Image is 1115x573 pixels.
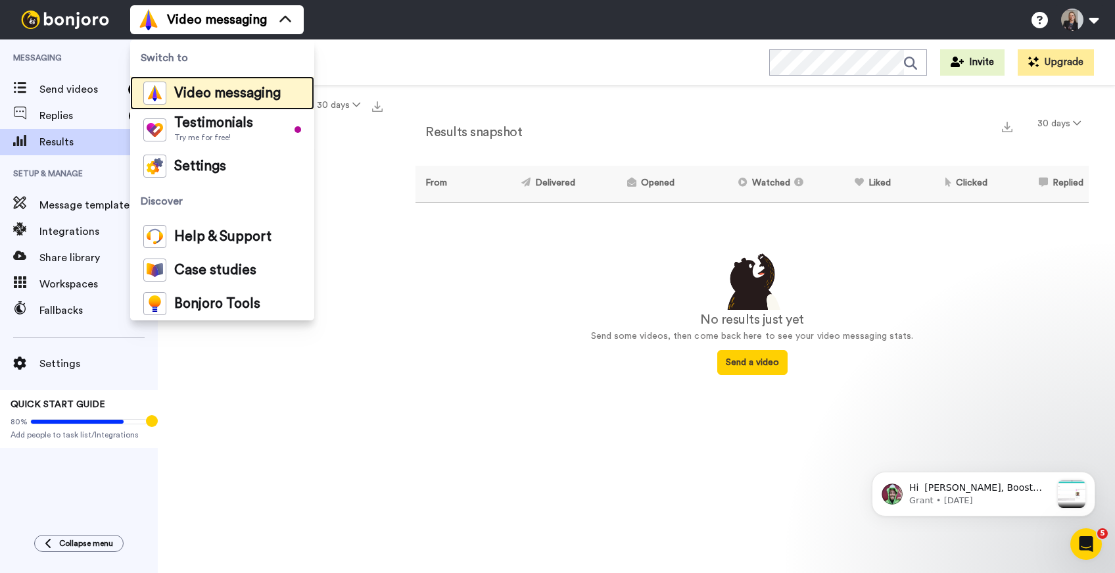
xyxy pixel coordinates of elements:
img: results-emptystates.png [719,250,785,311]
a: Video messaging [130,76,314,110]
div: Tooltip anchor [146,415,158,427]
a: Settings [130,149,314,183]
img: vm-color.svg [143,82,166,105]
span: Settings [39,356,158,372]
span: Replies [39,108,124,124]
th: Opened [581,166,680,202]
span: Share library [39,250,158,266]
span: Bonjoro Tools [174,297,260,311]
button: Export all results that match these filters now. [368,95,387,115]
span: Integrations [39,224,158,239]
button: Invite [940,49,1005,76]
span: Testimonials [174,116,253,130]
th: Clicked [896,166,993,202]
a: Help & Support [130,220,314,253]
img: settings-colored.svg [143,155,166,178]
span: Fallbacks [39,303,158,318]
div: 7 [128,83,145,96]
button: Upgrade [1018,49,1094,76]
p: Send some videos, then come back here to see your video messaging stats. [415,330,1089,343]
img: export.svg [372,101,383,112]
img: bj-logo-header-white.svg [16,11,114,29]
img: export.svg [1002,122,1012,132]
span: Case studies [174,264,256,277]
span: 80% [11,416,28,427]
a: TestimonialsTry me for free! [130,110,314,149]
span: QUICK START GUIDE [11,400,105,409]
a: Case studies [130,253,314,287]
button: Send a video [717,350,788,375]
iframe: Intercom live chat [1070,528,1102,560]
img: vm-color.svg [138,9,159,30]
img: tm-color.svg [143,118,166,141]
div: No results just yet [415,310,1089,330]
span: Collapse menu [59,538,113,549]
iframe: Intercom notifications message [852,445,1115,537]
span: Send videos [39,82,123,97]
span: Discover [130,183,314,220]
th: Replied [993,166,1089,202]
span: Video messaging [174,87,281,100]
a: Bonjoro Tools [130,287,314,320]
th: From [415,166,471,202]
h2: Results snapshot [415,125,522,139]
button: 30 days [1030,112,1089,136]
span: Try me for free! [174,132,253,143]
img: case-study-colored.svg [143,259,166,282]
span: Results [39,134,158,150]
span: Message template [39,197,158,213]
span: Settings [174,160,226,173]
th: Delivered [471,166,581,202]
span: Add people to task list/Integrations [11,430,147,440]
span: Help & Support [174,230,272,243]
th: Watched [680,166,813,202]
th: Liked [813,166,896,202]
a: Send a video [717,358,788,367]
img: bj-tools-colored.svg [143,292,166,315]
button: Collapse menu [34,535,124,552]
span: Workspaces [39,276,158,292]
button: Export a summary of each team member’s results that match this filter now. [998,116,1016,136]
span: Switch to [130,39,314,76]
div: 2 [129,109,145,122]
button: 30 days [308,93,368,117]
span: Video messaging [167,11,267,29]
span: 5 [1097,528,1108,539]
img: help-and-support-colored.svg [143,225,166,248]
